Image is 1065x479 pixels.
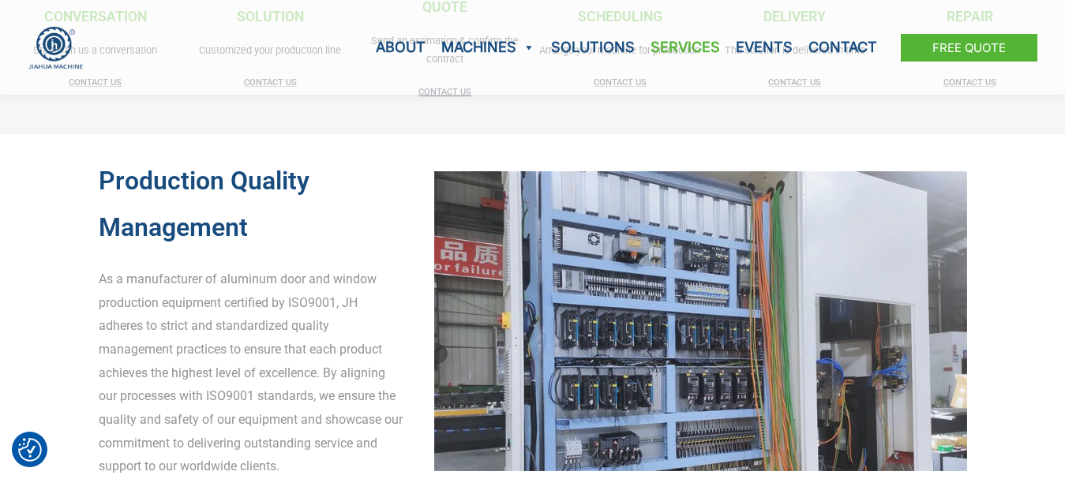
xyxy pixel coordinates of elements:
[99,158,336,252] h2: Production Quality Management
[901,34,1037,62] a: Free Quote
[99,268,403,478] p: As a manufacturer of aluminum door and window production equipment certified by ISO9001, JH adher...
[18,438,42,462] button: Consent Preferences
[18,438,42,462] img: Revisit consent button
[434,171,966,470] img: Services 1
[28,26,84,69] img: JH Aluminium Window & Door Processing Machines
